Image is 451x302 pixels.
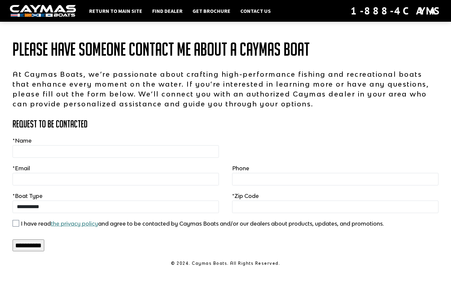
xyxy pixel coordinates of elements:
[232,164,249,172] label: Phone
[189,7,234,15] a: Get Brochure
[13,137,32,145] label: Name
[13,40,438,59] h1: Please have someone contact me about a Caymas Boat
[237,7,274,15] a: Contact Us
[10,5,76,17] img: white-logo-c9c8dbefe5ff5ceceb0f0178aa75bf4bb51f6bca0971e226c86eb53dfe498488.png
[13,69,438,109] p: At Caymas Boats, we’re passionate about crafting high-performance fishing and recreational boats ...
[21,220,384,228] label: I have read and agree to be contacted by Caymas Boats and/or our dealers about products, updates,...
[13,261,438,266] p: © 2024. Caymas Boats. All Rights Reserved.
[13,119,438,129] h3: Request to Be Contacted
[149,7,186,15] a: Find Dealer
[351,4,441,18] div: 1-888-4CAYMAS
[86,7,146,15] a: Return to main site
[232,192,259,200] label: Zip Code
[13,192,43,200] label: Boat Type
[51,220,98,227] a: the privacy policy
[13,164,30,172] label: Email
